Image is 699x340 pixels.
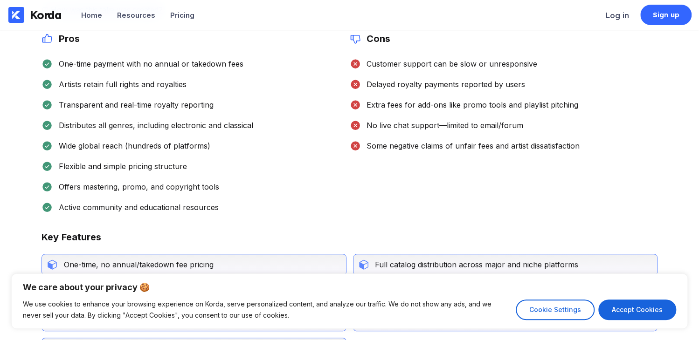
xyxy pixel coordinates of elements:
[53,33,79,44] h2: Pros
[361,100,578,109] div: Extra fees for add-ons like promo tools and playlist pitching
[598,299,676,320] button: Accept Cookies
[53,59,243,68] div: One-time payment with no annual or takedown fees
[640,5,692,25] a: Sign up
[369,260,578,269] div: Full catalog distribution across major and niche platforms
[30,8,62,22] div: Korda
[53,182,219,191] div: Offers mastering, promo, and copyright tools
[58,260,213,269] div: One-time, no annual/takedown fee pricing
[23,299,509,321] p: We use cookies to enhance your browsing experience on Korda, serve personalized content, and anal...
[53,100,213,109] div: Transparent and real-time royalty reporting
[53,203,218,212] div: Active community and educational resources
[23,282,676,293] p: We care about your privacy 🍪
[117,11,155,20] div: Resources
[516,299,595,320] button: Cookie Settings
[361,141,580,150] div: Some negative claims of unfair fees and artist dissatisfaction
[53,141,210,150] div: Wide global reach (hundreds of platforms)
[653,10,679,20] div: Sign up
[361,59,537,68] div: Customer support can be slow or unresponsive
[81,11,102,20] div: Home
[42,231,101,243] div: Key Features
[170,11,194,20] div: Pricing
[53,121,253,130] div: Distributes all genres, including electronic and classical
[53,162,187,171] div: Flexible and simple pricing structure
[53,80,186,89] div: Artists retain full rights and royalties
[361,33,390,44] h2: Cons
[361,121,523,130] div: No live chat support—limited to email/forum
[606,11,629,20] div: Log in
[361,80,525,89] div: Delayed royalty payments reported by users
